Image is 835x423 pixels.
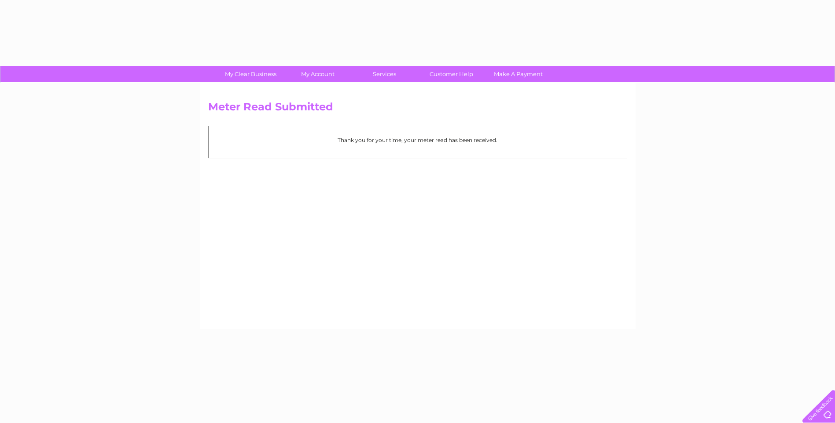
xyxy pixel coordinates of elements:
[482,66,555,82] a: Make A Payment
[415,66,488,82] a: Customer Help
[281,66,354,82] a: My Account
[213,136,622,144] p: Thank you for your time, your meter read has been received.
[348,66,421,82] a: Services
[208,101,627,117] h2: Meter Read Submitted
[214,66,287,82] a: My Clear Business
